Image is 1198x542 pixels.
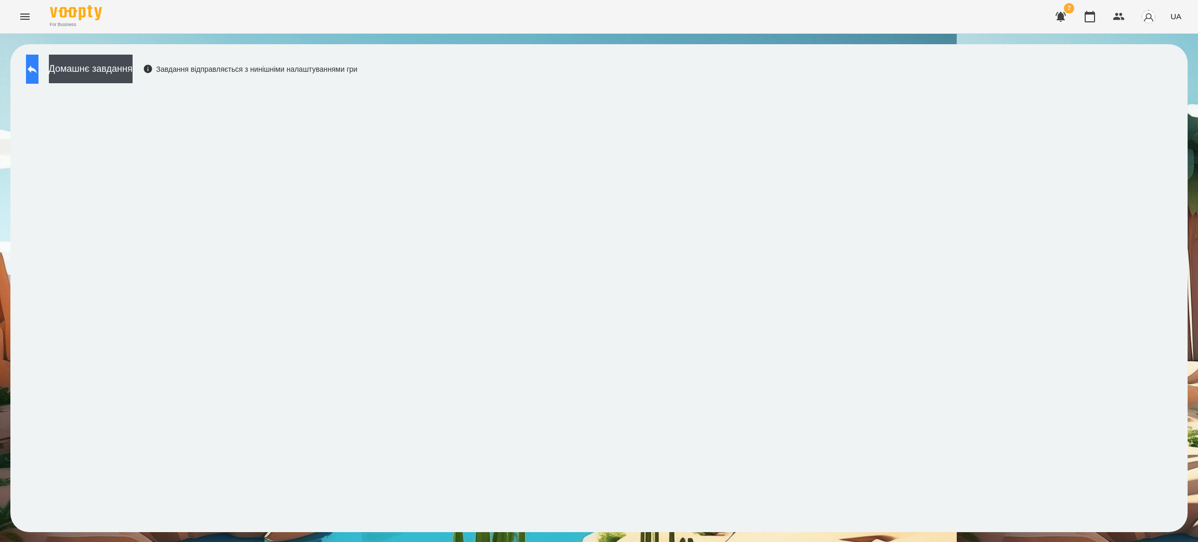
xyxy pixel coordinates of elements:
button: Menu [12,4,37,29]
button: UA [1166,7,1186,26]
span: 2 [1064,3,1074,14]
span: UA [1170,11,1181,22]
div: Завдання відправляється з нинішніми налаштуваннями гри [143,64,358,74]
button: Домашнє завдання [49,55,133,83]
img: avatar_s.png [1141,9,1156,24]
img: Voopty Logo [50,5,102,20]
span: For Business [50,21,102,28]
